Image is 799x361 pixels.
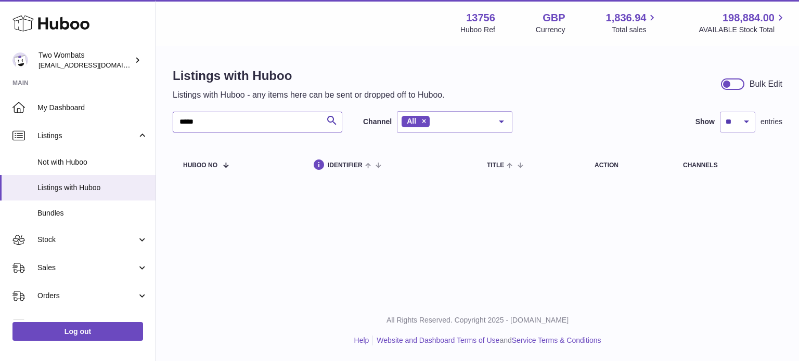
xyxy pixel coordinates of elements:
[12,52,28,68] img: internalAdmin-13756@internal.huboo.com
[38,50,132,70] div: Two Wombats
[183,162,217,169] span: Huboo no
[12,322,143,341] a: Log out
[38,61,153,69] span: [EMAIL_ADDRESS][DOMAIN_NAME]
[612,25,658,35] span: Total sales
[606,11,659,35] a: 1,836.94 Total sales
[407,117,416,125] span: All
[683,162,772,169] div: channels
[37,263,137,273] span: Sales
[373,336,601,345] li: and
[173,89,445,101] p: Listings with Huboo - any items here can be sent or dropped off to Huboo.
[37,208,148,218] span: Bundles
[543,11,565,25] strong: GBP
[536,25,565,35] div: Currency
[699,11,787,35] a: 198,884.00 AVAILABLE Stock Total
[164,315,791,325] p: All Rights Reserved. Copyright 2025 - [DOMAIN_NAME]
[466,11,495,25] strong: 13756
[695,117,715,127] label: Show
[606,11,647,25] span: 1,836.94
[328,162,363,169] span: identifier
[37,319,148,329] span: Usage
[512,336,601,344] a: Service Terms & Conditions
[723,11,775,25] span: 198,884.00
[37,131,137,141] span: Listings
[487,162,504,169] span: title
[37,157,148,167] span: Not with Huboo
[37,103,148,113] span: My Dashboard
[37,183,148,193] span: Listings with Huboo
[37,235,137,245] span: Stock
[699,25,787,35] span: AVAILABLE Stock Total
[354,336,369,344] a: Help
[173,68,445,84] h1: Listings with Huboo
[363,117,392,127] label: Channel
[377,336,499,344] a: Website and Dashboard Terms of Use
[595,162,662,169] div: action
[761,117,782,127] span: entries
[460,25,495,35] div: Huboo Ref
[750,78,782,90] div: Bulk Edit
[37,291,137,301] span: Orders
